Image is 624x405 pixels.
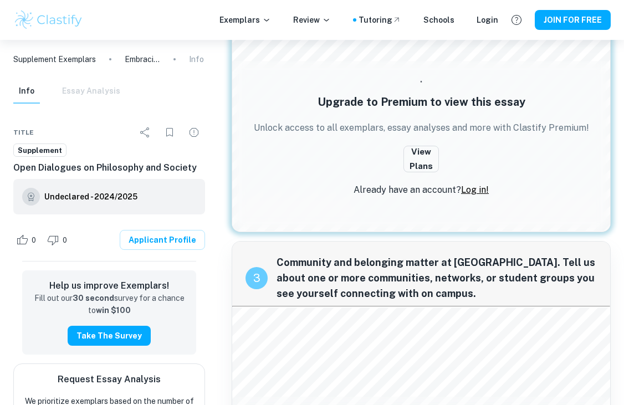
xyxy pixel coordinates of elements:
h6: Open Dialogues on Philosophy and Society [13,161,205,175]
div: Dislike [44,231,73,249]
p: Exemplars [219,14,271,26]
h6: Request Essay Analysis [58,373,161,386]
h5: Upgrade to Premium to view this essay [318,94,525,110]
span: Supplement [14,145,66,156]
div: Like [13,231,42,249]
p: Review [293,14,331,26]
a: Tutoring [359,14,401,26]
span: Community and belonging matter at [GEOGRAPHIC_DATA]. Tell us about one or more communities, netwo... [277,255,597,301]
button: Help and Feedback [507,11,526,29]
img: Clastify logo [13,9,84,31]
a: Applicant Profile [120,230,205,250]
a: Undeclared - 2024/2025 [44,188,137,206]
span: Title [13,127,34,137]
a: Supplement [13,143,67,157]
a: Log in! [461,184,489,195]
div: recipe [245,267,268,289]
div: Report issue [183,121,205,143]
h6: Help us improve Exemplars! [31,279,187,293]
h6: Undeclared - 2024/2025 [44,191,137,203]
span: 0 [57,235,73,246]
strong: 30 second [73,294,114,303]
p: Unlock access to all exemplars, essay analyses and more with Clastify Premium! [254,121,589,135]
div: Share [134,121,156,143]
a: Login [477,14,498,26]
p: Embracing Diversity: Shaping Northwestern's Mosaic [125,53,160,65]
div: Bookmark [158,121,181,143]
p: Fill out our survey for a chance to [31,293,187,317]
p: Already have an account? [354,183,489,197]
span: 0 [25,235,42,246]
a: Schools [423,14,454,26]
button: Info [13,79,40,104]
button: View Plans [403,146,439,172]
strong: win $100 [96,306,131,315]
button: Take the Survey [68,326,151,346]
p: Info [189,53,204,65]
button: JOIN FOR FREE [535,10,611,30]
a: Supplement Exemplars [13,53,96,65]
